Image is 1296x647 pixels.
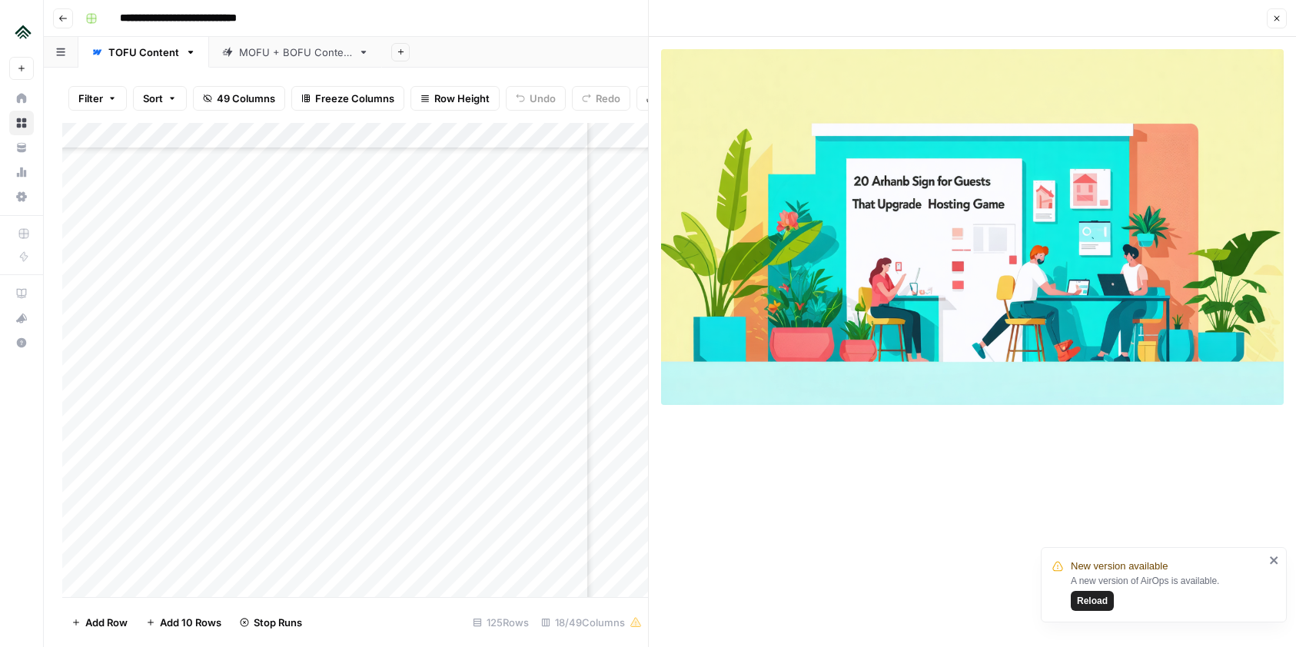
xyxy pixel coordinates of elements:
a: Home [9,86,34,111]
button: close [1269,554,1280,566]
span: 49 Columns [217,91,275,106]
span: Row Height [434,91,490,106]
div: TOFU Content [108,45,179,60]
button: Help + Support [9,330,34,355]
button: Row Height [410,86,500,111]
div: 125 Rows [467,610,535,635]
a: MOFU + BOFU Content [209,37,382,68]
div: A new version of AirOps is available. [1071,574,1264,611]
span: Freeze Columns [315,91,394,106]
a: TOFU Content [78,37,209,68]
div: What's new? [10,307,33,330]
span: New version available [1071,559,1168,574]
button: Filter [68,86,127,111]
span: Add 10 Rows [160,615,221,630]
button: Sort [133,86,187,111]
button: Redo [572,86,630,111]
button: 49 Columns [193,86,285,111]
a: Usage [9,160,34,184]
span: Filter [78,91,103,106]
a: AirOps Academy [9,281,34,306]
img: Row/Cell [661,49,1284,405]
button: What's new? [9,306,34,330]
span: Add Row [85,615,128,630]
button: Add Row [62,610,137,635]
span: Reload [1077,594,1108,608]
span: Sort [143,91,163,106]
span: Undo [530,91,556,106]
a: Settings [9,184,34,209]
button: Add 10 Rows [137,610,231,635]
div: 18/49 Columns [535,610,648,635]
a: Browse [9,111,34,135]
img: Uplisting Logo [9,18,37,45]
button: Stop Runs [231,610,311,635]
a: Your Data [9,135,34,160]
span: Redo [596,91,620,106]
span: Stop Runs [254,615,302,630]
div: MOFU + BOFU Content [239,45,352,60]
button: Undo [506,86,566,111]
button: Freeze Columns [291,86,404,111]
button: Workspace: Uplisting [9,12,34,51]
button: Reload [1071,591,1114,611]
